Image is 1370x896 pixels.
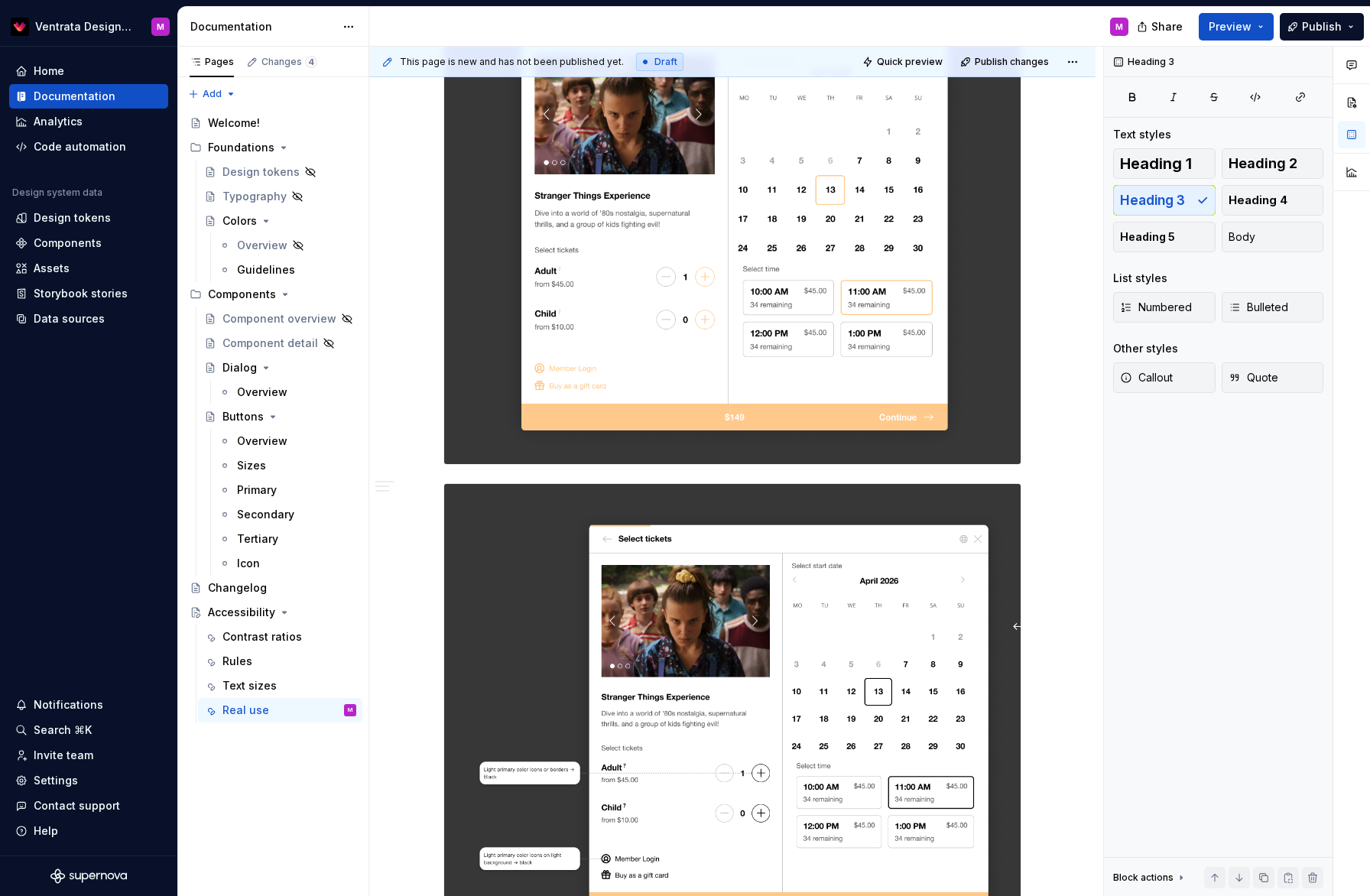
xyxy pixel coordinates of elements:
[877,56,943,68] span: Quick preview
[213,233,362,258] a: Overview
[34,261,70,276] div: Assets
[190,56,234,68] div: Pages
[9,135,168,159] a: Code automation
[11,18,29,36] img: 06e513e5-806f-4702-9513-c92ae22ea496.png
[261,56,317,68] div: Changes
[157,21,164,33] div: M
[237,433,287,449] div: Overview
[1209,19,1252,34] span: Preview
[1302,19,1342,34] span: Publish
[222,629,302,644] div: Contrast ratios
[183,282,362,307] div: Components
[237,458,266,473] div: Sizes
[1229,370,1278,385] span: Quote
[9,281,168,306] a: Storybook stories
[222,336,318,351] div: Component detail
[198,184,362,209] a: Typography
[858,51,950,73] button: Quick preview
[198,649,362,674] a: Rules
[198,698,362,722] a: Real useM
[222,189,287,204] div: Typography
[9,109,168,134] a: Analytics
[1222,362,1324,393] button: Quote
[34,798,120,813] div: Contact support
[213,453,362,478] a: Sizes
[190,19,335,34] div: Documentation
[1222,148,1324,179] button: Heading 2
[9,59,168,83] a: Home
[1113,362,1216,393] button: Callout
[1113,127,1171,142] div: Text styles
[213,478,362,502] a: Primary
[1113,867,1187,888] div: Block actions
[1151,19,1183,34] span: Share
[237,482,277,498] div: Primary
[34,139,126,154] div: Code automation
[956,51,1056,73] button: Publish changes
[213,429,362,453] a: Overview
[222,360,257,375] div: Dialog
[183,135,362,160] div: Foundations
[208,605,275,620] div: Accessibility
[9,256,168,281] a: Assets
[348,703,352,718] div: M
[34,823,58,839] div: Help
[9,768,168,793] a: Settings
[9,794,168,818] button: Contact support
[12,187,102,199] div: Design system data
[1120,156,1192,171] span: Heading 1
[1120,229,1175,245] span: Heading 5
[1222,222,1324,252] button: Body
[1229,229,1255,245] span: Body
[1113,341,1178,356] div: Other styles
[222,164,300,180] div: Design tokens
[9,743,168,768] a: Invite team
[237,385,287,400] div: Overview
[213,258,362,282] a: Guidelines
[1280,13,1364,41] button: Publish
[34,286,128,301] div: Storybook stories
[35,19,133,34] div: Ventrata Design System
[9,718,168,742] button: Search ⌘K
[237,531,278,547] div: Tertiary
[203,88,222,100] span: Add
[34,697,103,713] div: Notifications
[222,311,336,326] div: Component overview
[9,84,168,109] a: Documentation
[213,380,362,404] a: Overview
[213,527,362,551] a: Tertiary
[183,111,362,722] div: Page tree
[237,556,260,571] div: Icon
[213,551,362,576] a: Icon
[237,238,287,253] div: Overview
[1199,13,1274,41] button: Preview
[34,114,83,129] div: Analytics
[208,287,276,302] div: Components
[213,502,362,527] a: Secondary
[183,576,362,600] a: Changelog
[198,331,362,355] a: Component detail
[208,115,260,131] div: Welcome!
[34,311,105,326] div: Data sources
[34,63,64,79] div: Home
[9,693,168,717] button: Notifications
[183,600,362,625] a: Accessibility
[1113,292,1216,323] button: Numbered
[198,355,362,380] a: Dialog
[1115,21,1123,33] div: M
[1120,370,1173,385] span: Callout
[9,206,168,230] a: Design tokens
[183,111,362,135] a: Welcome!
[1113,222,1216,252] button: Heading 5
[34,235,102,251] div: Components
[34,89,115,104] div: Documentation
[237,507,294,522] div: Secondary
[198,674,362,698] a: Text sizes
[1222,292,1324,323] button: Bulleted
[222,703,269,718] div: Real use
[1113,271,1167,286] div: List styles
[222,213,257,229] div: Colors
[305,56,317,68] span: 4
[9,231,168,255] a: Components
[198,307,362,331] a: Component overview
